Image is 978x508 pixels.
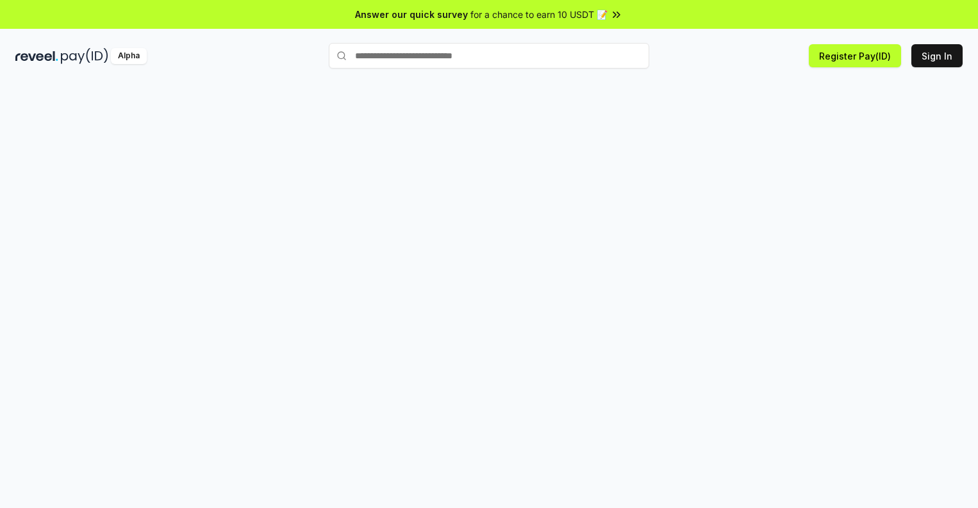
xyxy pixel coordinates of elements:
[809,44,901,67] button: Register Pay(ID)
[355,8,468,21] span: Answer our quick survey
[911,44,963,67] button: Sign In
[15,48,58,64] img: reveel_dark
[61,48,108,64] img: pay_id
[470,8,608,21] span: for a chance to earn 10 USDT 📝
[111,48,147,64] div: Alpha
